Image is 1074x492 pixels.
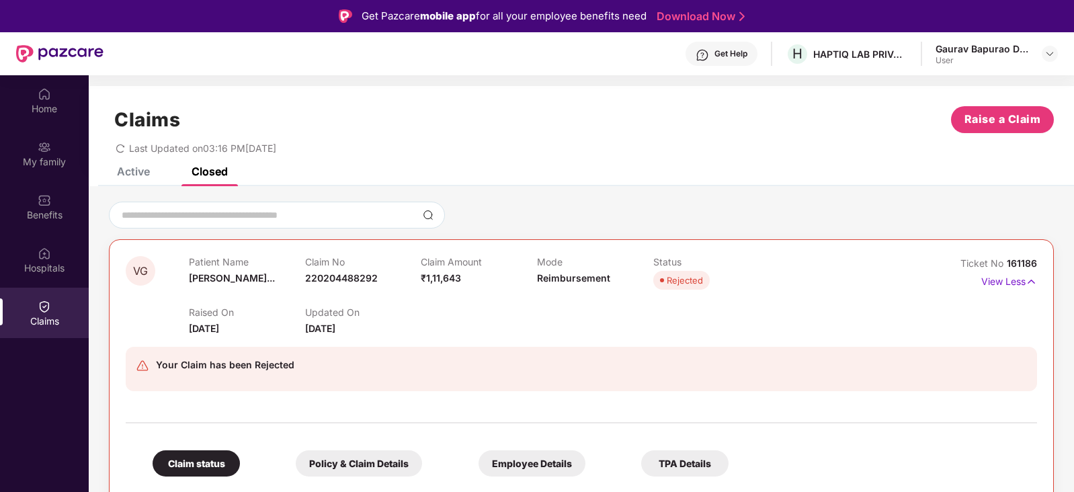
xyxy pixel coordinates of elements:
img: svg+xml;base64,PHN2ZyBpZD0iSG9tZSIgeG1sbnM9Imh0dHA6Ly93d3cudzMub3JnLzIwMDAvc3ZnIiB3aWR0aD0iMjAiIG... [38,87,51,101]
div: User [936,55,1030,66]
img: New Pazcare Logo [16,45,104,63]
span: Last Updated on 03:16 PM[DATE] [129,142,276,154]
p: Raised On [189,306,305,318]
span: 161186 [1007,257,1037,269]
a: Download Now [657,9,741,24]
div: Rejected [667,274,703,287]
span: [DATE] [189,323,219,334]
p: Status [653,256,770,268]
img: svg+xml;base64,PHN2ZyBpZD0iQ2xhaW0iIHhtbG5zPSJodHRwOi8vd3d3LnczLm9yZy8yMDAwL3N2ZyIgd2lkdGg9IjIwIi... [38,300,51,313]
span: 220204488292 [305,272,378,284]
p: Patient Name [189,256,305,268]
p: Claim No [305,256,421,268]
div: HAPTIQ LAB PRIVATE LIMITED [813,48,907,60]
span: redo [116,142,125,154]
span: ₹1,11,643 [421,272,461,284]
span: Ticket No [960,257,1007,269]
div: Get Help [714,48,747,59]
span: H [792,46,802,62]
span: [PERSON_NAME]... [189,272,275,284]
span: Raise a Claim [964,111,1041,128]
div: Claim status [153,450,240,477]
span: Reimbursement [537,272,610,284]
img: Logo [339,9,352,23]
div: Closed [192,165,228,178]
div: Active [117,165,150,178]
span: [DATE] [305,323,335,334]
div: TPA Details [641,450,729,477]
div: Gaurav Bapurao Deore [936,42,1030,55]
div: Policy & Claim Details [296,450,422,477]
img: svg+xml;base64,PHN2ZyB4bWxucz0iaHR0cDovL3d3dy53My5vcmcvMjAwMC9zdmciIHdpZHRoPSIyNCIgaGVpZ2h0PSIyNC... [136,359,149,372]
p: View Less [981,271,1037,289]
p: Updated On [305,306,421,318]
div: Employee Details [479,450,585,477]
img: svg+xml;base64,PHN2ZyBpZD0iSGVscC0zMngzMiIgeG1sbnM9Imh0dHA6Ly93d3cudzMub3JnLzIwMDAvc3ZnIiB3aWR0aD... [696,48,709,62]
button: Raise a Claim [951,106,1054,133]
span: VG [133,265,148,277]
img: Stroke [739,9,745,24]
div: Get Pazcare for all your employee benefits need [362,8,647,24]
p: Mode [537,256,653,268]
img: svg+xml;base64,PHN2ZyBpZD0iU2VhcmNoLTMyeDMyIiB4bWxucz0iaHR0cDovL3d3dy53My5vcmcvMjAwMC9zdmciIHdpZH... [423,210,433,220]
img: svg+xml;base64,PHN2ZyB4bWxucz0iaHR0cDovL3d3dy53My5vcmcvMjAwMC9zdmciIHdpZHRoPSIxNyIgaGVpZ2h0PSIxNy... [1026,274,1037,289]
img: svg+xml;base64,PHN2ZyB3aWR0aD0iMjAiIGhlaWdodD0iMjAiIHZpZXdCb3g9IjAgMCAyMCAyMCIgZmlsbD0ibm9uZSIgeG... [38,140,51,154]
img: svg+xml;base64,PHN2ZyBpZD0iRHJvcGRvd24tMzJ4MzIiIHhtbG5zPSJodHRwOi8vd3d3LnczLm9yZy8yMDAwL3N2ZyIgd2... [1044,48,1055,59]
div: Your Claim has been Rejected [156,357,294,373]
h1: Claims [114,108,180,131]
img: svg+xml;base64,PHN2ZyBpZD0iQmVuZWZpdHMiIHhtbG5zPSJodHRwOi8vd3d3LnczLm9yZy8yMDAwL3N2ZyIgd2lkdGg9Ij... [38,194,51,207]
img: svg+xml;base64,PHN2ZyBpZD0iSG9zcGl0YWxzIiB4bWxucz0iaHR0cDovL3d3dy53My5vcmcvMjAwMC9zdmciIHdpZHRoPS... [38,247,51,260]
strong: mobile app [420,9,476,22]
p: Claim Amount [421,256,537,268]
